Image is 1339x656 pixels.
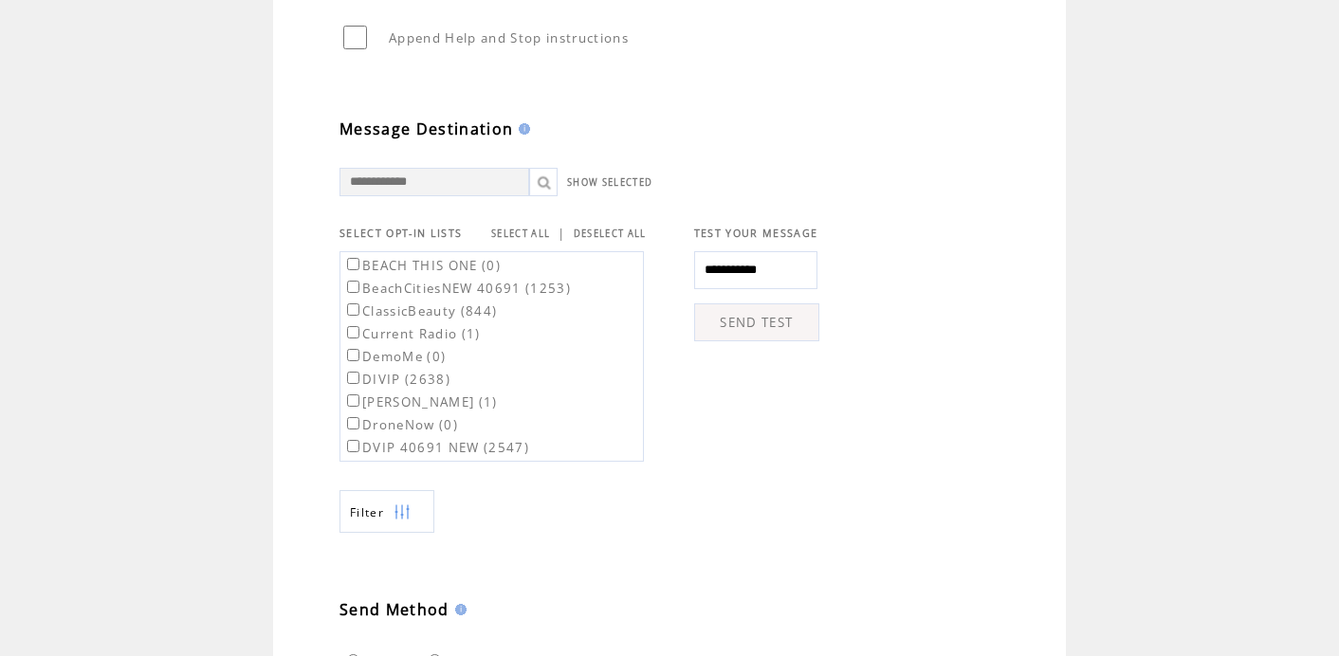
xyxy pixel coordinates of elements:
a: Filter [339,490,434,533]
label: BeachCitiesNEW 40691 (1253) [343,280,571,297]
label: DroneNow (0) [343,416,458,433]
input: DemoMe (0) [347,349,359,361]
label: Current Radio (1) [343,325,481,342]
label: [PERSON_NAME] (1) [343,393,498,410]
img: help.gif [513,123,530,135]
span: SELECT OPT-IN LISTS [339,227,462,240]
input: BEACH THIS ONE (0) [347,258,359,270]
img: filters.png [394,491,411,534]
input: [PERSON_NAME] (1) [347,394,359,407]
label: ClassicBeauty (844) [343,302,497,319]
a: DESELECT ALL [574,228,647,240]
label: DemoMe (0) [343,348,446,365]
img: help.gif [449,604,467,615]
input: DIVIP (2638) [347,372,359,384]
input: DVIP 40691 NEW (2547) [347,440,359,452]
input: ClassicBeauty (844) [347,303,359,316]
a: SEND TEST [694,303,819,341]
span: Message Destination [339,118,513,139]
span: TEST YOUR MESSAGE [694,227,818,240]
input: DroneNow (0) [347,417,359,429]
label: DIVIP (2638) [343,371,450,388]
a: SELECT ALL [491,228,550,240]
span: Append Help and Stop instructions [389,29,629,46]
label: BEACH THIS ONE (0) [343,257,501,274]
span: Send Method [339,599,449,620]
span: | [558,225,565,242]
input: Current Radio (1) [347,326,359,338]
a: SHOW SELECTED [567,176,652,189]
span: Show filters [350,504,384,520]
label: DVIP 40691 NEW (2547) [343,439,529,456]
input: BeachCitiesNEW 40691 (1253) [347,281,359,293]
